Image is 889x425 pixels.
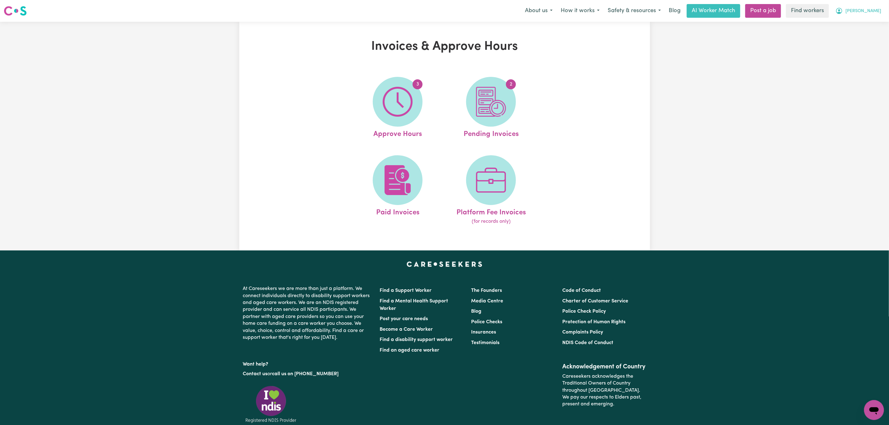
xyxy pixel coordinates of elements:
a: Careseekers home page [407,262,482,267]
h2: Acknowledgement of Country [562,363,646,371]
button: About us [521,4,557,17]
a: The Founders [471,288,502,293]
a: Blog [471,309,481,314]
a: Contact us [243,371,268,376]
a: Careseekers logo [4,4,27,18]
p: Careseekers acknowledges the Traditional Owners of Country throughout [GEOGRAPHIC_DATA]. We pay o... [562,371,646,410]
a: Pending Invoices [446,77,536,140]
a: Find an aged care worker [380,348,440,353]
span: Platform Fee Invoices [456,205,526,218]
a: Insurances [471,330,496,335]
p: Want help? [243,358,372,368]
a: Find a Mental Health Support Worker [380,299,448,311]
a: Complaints Policy [562,330,603,335]
iframe: Button to launch messaging window, conversation in progress [864,400,884,420]
h1: Invoices & Approve Hours [311,39,578,54]
img: Registered NDIS provider [243,385,299,424]
a: Police Check Policy [562,309,606,314]
p: At Careseekers we are more than just a platform. We connect individuals directly to disability su... [243,283,372,343]
a: Post your care needs [380,316,428,321]
img: Careseekers logo [4,5,27,16]
a: call us on [PHONE_NUMBER] [272,371,339,376]
a: Blog [665,4,684,18]
a: Police Checks [471,320,502,325]
a: AI Worker Match [687,4,740,18]
button: How it works [557,4,604,17]
span: 2 [506,79,516,89]
span: Approve Hours [373,127,422,140]
a: Protection of Human Rights [562,320,625,325]
span: [PERSON_NAME] [845,8,881,15]
a: Find workers [786,4,829,18]
span: (for records only) [472,218,511,225]
p: or [243,368,372,380]
a: Find a disability support worker [380,337,453,342]
a: Become a Care Worker [380,327,433,332]
span: 3 [413,79,423,89]
span: Pending Invoices [464,127,519,140]
a: Code of Conduct [562,288,601,293]
button: My Account [831,4,885,17]
a: Post a job [745,4,781,18]
a: Platform Fee Invoices(for records only) [446,155,536,226]
a: NDIS Code of Conduct [562,340,613,345]
a: Approve Hours [353,77,442,140]
a: Paid Invoices [353,155,442,226]
a: Testimonials [471,340,499,345]
a: Charter of Customer Service [562,299,628,304]
button: Safety & resources [604,4,665,17]
a: Media Centre [471,299,503,304]
a: Find a Support Worker [380,288,432,293]
span: Paid Invoices [376,205,419,218]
